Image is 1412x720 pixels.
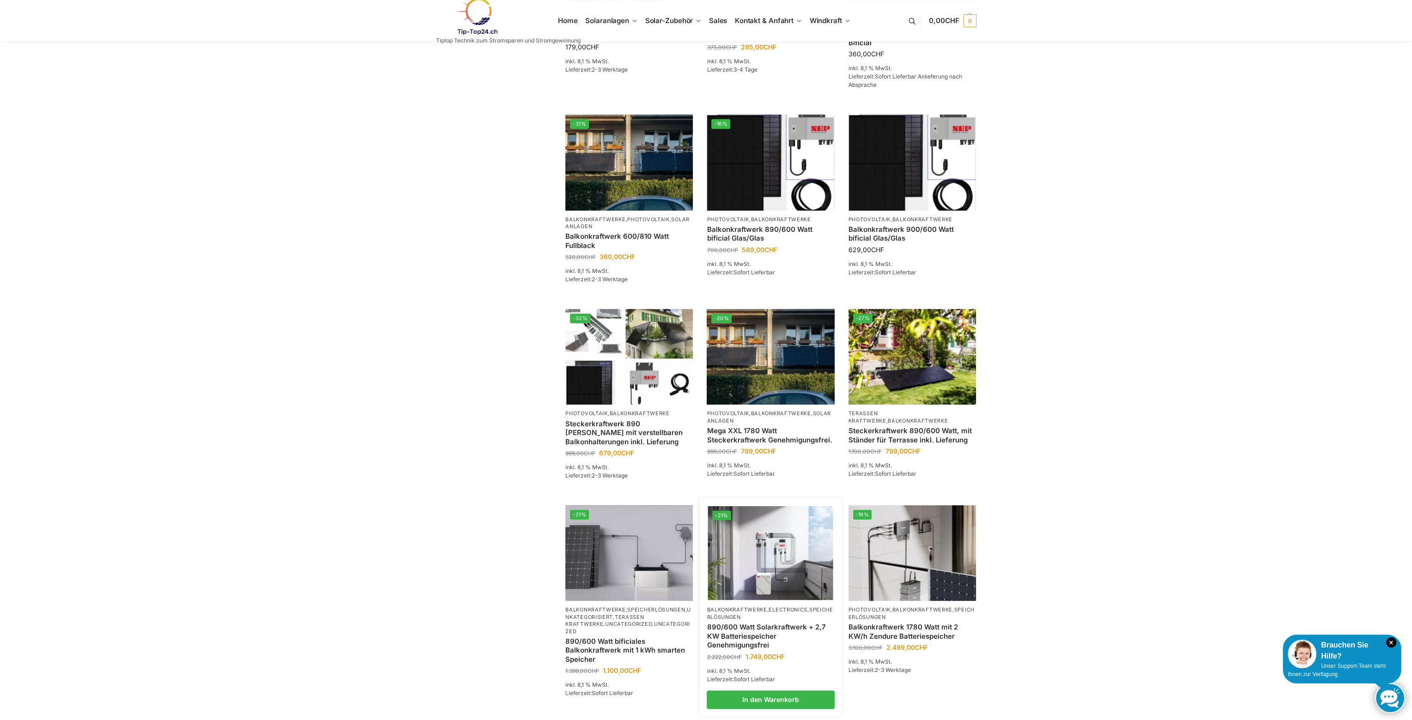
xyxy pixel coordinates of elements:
[945,16,959,25] span: CHF
[645,16,693,25] span: Solar-Zubehör
[929,16,959,25] span: 0,00
[848,216,976,223] p: ,
[609,410,669,417] a: Balkonkraftwerke
[707,690,834,709] a: In den Warenkorb legen: „890/600 Watt Solarkraftwerk + 2,7 KW Batteriespeicher Genehmigungsfrei“
[848,666,911,673] span: Lieferzeit:
[848,216,891,223] a: Photovoltaik
[565,309,693,405] img: 860 Watt Komplett mit Balkonhalterung
[707,623,834,650] a: 890/600 Watt Solarkraftwerk + 2,7 KW Batteriespeicher Genehmigungsfrei
[565,66,628,73] span: Lieferzeit:
[741,246,777,254] bdi: 589,00
[628,666,641,674] span: CHF
[915,643,928,651] span: CHF
[708,506,833,600] img: Steckerkraftwerk mit 2,7kwh-Speicher
[848,426,976,444] a: Steckerkraftwerk 890/600 Watt, mit Ständer für Terrasse inkl. Lieferung
[848,410,886,424] a: Terassen Kraftwerke
[565,410,693,417] p: ,
[627,606,685,613] a: Speicherlösungen
[707,44,737,51] bdi: 375,00
[871,50,884,58] span: CHF
[730,653,741,660] span: CHF
[707,216,749,223] a: Photovoltaik
[707,606,767,613] a: Balkonkraftwerke
[892,606,952,613] a: Balkonkraftwerke
[848,260,976,268] p: inkl. 8,1 % MwSt.
[769,606,807,613] a: Electronics
[565,419,693,447] a: Steckerkraftwerk 890 Watt mit verstellbaren Balkonhalterungen inkl. Lieferung
[707,410,831,424] a: Solaranlagen
[707,461,834,470] p: inkl. 8,1 % MwSt.
[888,417,948,424] a: Balkonkraftwerke
[707,606,834,621] p: , ,
[707,410,749,417] a: Photovoltaik
[565,115,693,210] a: -31%2 Balkonkraftwerke
[707,269,775,276] span: Lieferzeit:
[707,225,834,243] a: Balkonkraftwerk 890/600 Watt bificial Glas/Glas
[565,667,599,674] bdi: 1.399,00
[848,606,891,613] a: Photovoltaik
[707,260,834,268] p: inkl. 8,1 % MwSt.
[621,449,634,457] span: CHF
[810,16,842,25] span: Windkraft
[771,653,784,660] span: CHF
[603,666,641,674] bdi: 1.100,00
[565,309,693,405] a: -32%860 Watt Komplett mit Balkonhalterung
[708,506,833,600] a: -21%Steckerkraftwerk mit 2,7kwh-Speicher
[592,690,633,696] span: Sofort Lieferbar
[871,644,883,651] span: CHF
[848,606,976,621] p: , ,
[707,653,741,660] bdi: 2.222,00
[848,448,882,455] bdi: 1.100,00
[586,43,599,51] span: CHF
[964,14,976,27] span: 0
[707,448,737,455] bdi: 999,00
[565,276,628,283] span: Lieferzeit:
[707,309,834,405] img: 2 Balkonkraftwerke
[848,309,976,405] img: Steckerkraftwerk 890/600 Watt, mit Ständer für Terrasse inkl. Lieferung
[707,470,775,477] span: Lieferzeit:
[764,246,777,254] span: CHF
[565,254,596,260] bdi: 520,00
[707,115,834,210] img: Bificiales Hochleistungsmodul
[707,66,757,73] span: Lieferzeit:
[1288,640,1316,668] img: Customer service
[848,115,976,210] img: Bificiales Hochleistungsmodul
[592,472,628,479] span: 2-3 Werktage
[707,115,834,210] a: -16%Bificiales Hochleistungsmodul
[707,309,834,405] a: -20%2 Balkonkraftwerke
[733,676,775,683] span: Sofort Lieferbar
[585,16,629,25] span: Solaranlagen
[848,64,976,73] p: inkl. 8,1 % MwSt.
[848,623,976,641] a: Balkonkraftwerk 1780 Watt mit 2 KW/h Zendure Batteriespeicher
[733,269,775,276] span: Sofort Lieferbar
[565,43,599,51] bdi: 179,00
[707,426,834,444] a: Mega XXL 1780 Watt Steckerkraftwerk Genehmigungsfrei.
[565,606,693,635] p: , , , , ,
[565,216,625,223] a: Balkonkraftwerke
[622,253,635,260] span: CHF
[740,43,776,51] bdi: 295,00
[565,681,693,689] p: inkl. 8,1 % MwSt.
[929,7,976,35] a: 0,00CHF 0
[751,216,811,223] a: Balkonkraftwerke
[436,38,581,43] p: Tiptop Technik zum Stromsparen und Stromgewinnung
[733,470,775,477] span: Sofort Lieferbar
[707,676,775,683] span: Lieferzeit:
[599,449,634,457] bdi: 679,00
[848,505,976,601] img: Zendure-solar-flow-Batteriespeicher für Balkonkraftwerke
[707,57,834,66] p: inkl. 8,1 % MwSt.
[565,232,693,250] a: Balkonkraftwerk 600/810 Watt Fullblack
[592,66,628,73] span: 2-3 Werktage
[848,658,976,666] p: inkl. 8,1 % MwSt.
[763,447,776,455] span: CHF
[875,470,916,477] span: Sofort Lieferbar
[707,410,834,424] p: , ,
[565,472,628,479] span: Lieferzeit:
[751,410,811,417] a: Balkonkraftwerke
[885,447,921,455] bdi: 799,00
[740,447,776,455] bdi: 799,00
[565,505,693,601] img: ASE 1000 Batteriespeicher
[565,637,693,664] a: 890/600 Watt bificiales Balkonkraftwerk mit 1 kWh smarten Speicher
[892,216,952,223] a: Balkonkraftwerke
[709,16,727,25] span: Sales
